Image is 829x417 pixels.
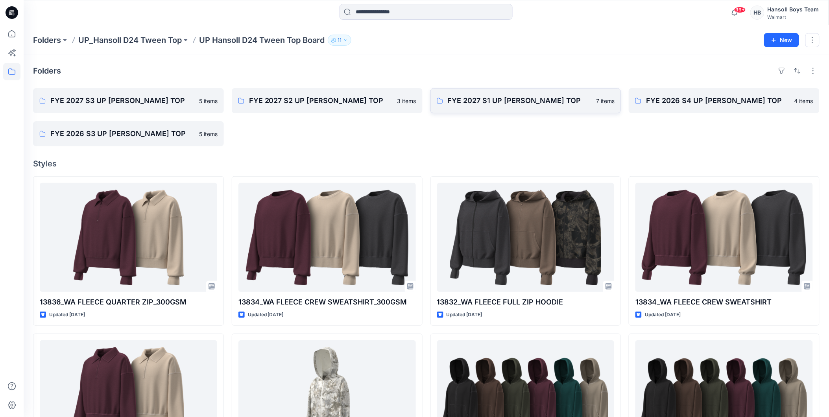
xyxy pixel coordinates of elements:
div: Walmart [768,14,819,20]
p: 4 items [794,97,813,105]
h4: Styles [33,159,820,168]
a: Folders [33,35,61,46]
p: FYE 2027 S1 UP [PERSON_NAME] TOP [448,95,592,106]
p: 3 items [397,97,416,105]
p: 11 [338,36,342,44]
a: UP_Hansoll D24 Tween Top [78,35,182,46]
a: FYE 2027 S1 UP [PERSON_NAME] TOP7 items [430,88,621,113]
p: 13836_WA FLEECE QUARTER ZIP_300GSM [40,297,217,308]
a: 13836_WA FLEECE QUARTER ZIP_300GSM [40,183,217,292]
a: FYE 2027 S3 UP [PERSON_NAME] TOP5 items [33,88,224,113]
span: 99+ [734,7,746,13]
div: HB [750,6,764,20]
p: 5 items [199,97,218,105]
p: FYE 2027 S2 UP [PERSON_NAME] TOP [249,95,393,106]
p: FYE 2026 S3 UP [PERSON_NAME] TOP [50,128,194,139]
p: Updated [DATE] [645,311,681,319]
p: 13834_WA FLEECE CREW SWEATSHIRT_300GSM [238,297,416,308]
div: Hansoll Boys Team [768,5,819,14]
p: FYE 2026 S4 UP [PERSON_NAME] TOP [646,95,790,106]
a: FYE 2027 S2 UP [PERSON_NAME] TOP3 items [232,88,423,113]
a: 13834_WA FLEECE CREW SWEATSHIRT [635,183,813,292]
h4: Folders [33,66,61,76]
button: 11 [328,35,351,46]
p: 13832_WA FLEECE FULL ZIP HOODIE [437,297,615,308]
p: Updated [DATE] [447,311,482,319]
p: 7 items [596,97,615,105]
button: New [764,33,799,47]
a: 13834_WA FLEECE CREW SWEATSHIRT_300GSM [238,183,416,292]
p: 5 items [199,130,218,138]
a: FYE 2026 S4 UP [PERSON_NAME] TOP4 items [629,88,820,113]
p: UP Hansoll D24 Tween Top Board [199,35,325,46]
p: Updated [DATE] [248,311,284,319]
p: 13834_WA FLEECE CREW SWEATSHIRT [635,297,813,308]
p: FYE 2027 S3 UP [PERSON_NAME] TOP [50,95,194,106]
p: Updated [DATE] [49,311,85,319]
a: FYE 2026 S3 UP [PERSON_NAME] TOP5 items [33,121,224,146]
a: 13832_WA FLEECE FULL ZIP HOODIE [437,183,615,292]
